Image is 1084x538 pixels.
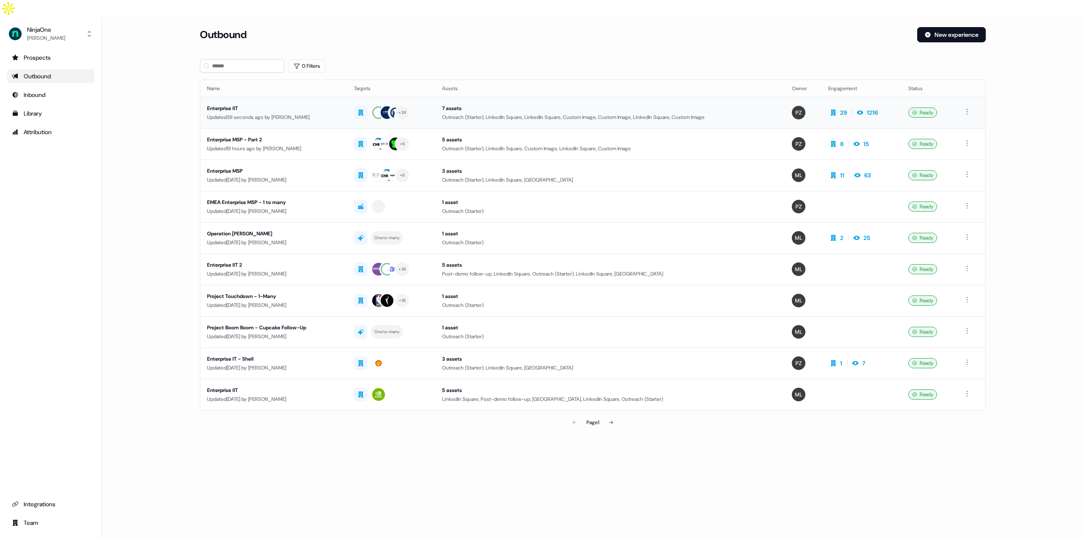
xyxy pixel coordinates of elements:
[442,332,778,341] div: Outreach (Starter)
[7,125,94,139] a: Go to attribution
[908,389,937,400] div: Ready
[7,88,94,102] a: Go to Inbound
[792,106,805,119] img: Petra
[840,359,842,367] div: 1
[864,171,871,179] div: 63
[863,140,869,148] div: 15
[12,500,89,508] div: Integrations
[207,355,340,363] div: Enterprise IT - Shell
[207,261,340,269] div: Enterprise IIT 2
[442,301,778,309] div: Outreach (Starter)
[374,234,399,242] div: One to many
[7,516,94,530] a: Go to team
[442,144,778,153] div: Outreach (Starter), LinkedIn Square, Custom Image, LinkedIn Square, Custom Image
[7,497,94,511] a: Go to integrations
[288,59,326,73] button: 0 Filters
[442,270,778,278] div: Post-demo follow-up, LinkedIn Square, Outreach (Starter), LinkedIn Square, [GEOGRAPHIC_DATA]
[442,364,778,372] div: Outreach (Starter), LinkedIn Square, [GEOGRAPHIC_DATA]
[207,386,340,395] div: Enterprise IIT
[917,27,986,42] button: New experience
[785,80,821,97] th: Owner
[400,171,405,179] div: + 8
[908,201,937,212] div: Ready
[792,200,805,213] img: Petra
[400,140,405,148] div: + 6
[207,113,340,121] div: Updated 39 seconds ago by [PERSON_NAME]
[200,28,246,41] h3: Outbound
[442,229,778,238] div: 1 asset
[27,25,65,34] div: NinjaOne
[442,176,778,184] div: Outreach (Starter), LinkedIn Square, [GEOGRAPHIC_DATA]
[901,80,955,97] th: Status
[867,108,878,117] div: 1216
[7,69,94,83] a: Go to outbound experience
[207,270,340,278] div: Updated [DATE] by [PERSON_NAME]
[12,128,89,136] div: Attribution
[442,135,778,144] div: 5 assets
[442,167,778,175] div: 3 assets
[207,395,340,403] div: Updated [DATE] by [PERSON_NAME]
[200,80,347,97] th: Name
[12,519,89,527] div: Team
[442,386,778,395] div: 5 assets
[7,24,94,44] button: NinjaOne[PERSON_NAME]
[442,113,778,121] div: Outreach (Starter), LinkedIn Square, LinkedIn Square, Custom Image, Custom Image, LinkedIn Square...
[12,109,89,118] div: Library
[442,323,778,332] div: 1 asset
[399,297,406,304] div: + 18
[442,355,778,363] div: 3 assets
[792,168,805,182] img: Megan
[908,170,937,180] div: Ready
[908,358,937,368] div: Ready
[207,167,340,175] div: Enterprise MSP
[398,265,406,273] div: + 26
[586,418,599,427] div: Page 1
[435,80,785,97] th: Assets
[207,144,340,153] div: Updated 19 hours ago by [PERSON_NAME]
[12,72,89,80] div: Outbound
[207,292,340,301] div: Project Touchdown - 1-Many
[792,262,805,276] img: Megan
[442,207,778,215] div: Outreach (Starter)
[207,229,340,238] div: Operation [PERSON_NAME]
[207,238,340,247] div: Updated [DATE] by [PERSON_NAME]
[207,301,340,309] div: Updated [DATE] by [PERSON_NAME]
[207,332,340,341] div: Updated [DATE] by [PERSON_NAME]
[908,108,937,118] div: Ready
[792,356,805,370] img: Petra
[442,104,778,113] div: 7 assets
[207,176,340,184] div: Updated [DATE] by [PERSON_NAME]
[27,34,65,42] div: [PERSON_NAME]
[7,51,94,64] a: Go to prospects
[207,323,340,332] div: Project Boom Boom - Cupcake Follow-Up
[840,171,844,179] div: 11
[207,198,340,207] div: EMEA Enterprise MSP - 1 to many
[442,198,778,207] div: 1 asset
[908,327,937,337] div: Ready
[821,80,901,97] th: Engagement
[207,104,340,113] div: Enterprise IIT
[792,388,805,401] img: Megan
[442,292,778,301] div: 1 asset
[792,325,805,339] img: Megan
[908,233,937,243] div: Ready
[398,109,406,116] div: + 24
[840,140,843,148] div: 8
[207,207,340,215] div: Updated [DATE] by [PERSON_NAME]
[908,139,937,149] div: Ready
[207,135,340,144] div: Enterprise MSP - Part 2
[442,261,778,269] div: 5 assets
[347,80,435,97] th: Targets
[908,295,937,306] div: Ready
[374,328,399,336] div: One to many
[12,91,89,99] div: Inbound
[207,364,340,372] div: Updated [DATE] by [PERSON_NAME]
[792,294,805,307] img: Megan
[12,53,89,62] div: Prospects
[840,234,843,242] div: 2
[840,108,847,117] div: 29
[792,231,805,245] img: Megan
[862,359,865,367] div: 7
[908,264,937,274] div: Ready
[442,395,778,403] div: LinkedIn Square, Post-demo follow-up, [GEOGRAPHIC_DATA], LinkedIn Square, Outreach (Starter)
